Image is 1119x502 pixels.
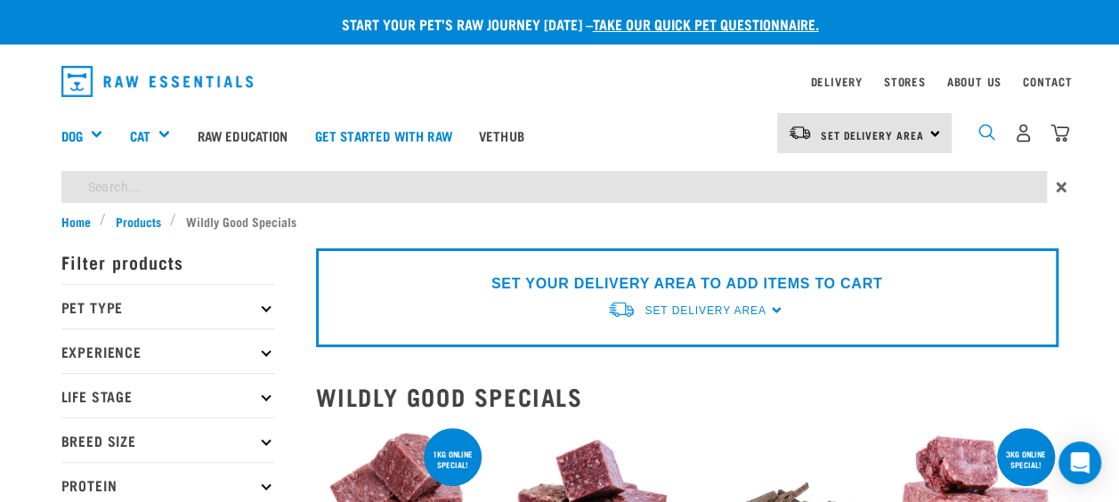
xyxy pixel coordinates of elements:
img: home-icon-1@2x.png [978,124,995,141]
a: Vethub [466,100,538,171]
a: Delivery [810,78,862,85]
img: home-icon@2x.png [1050,124,1069,142]
input: Search... [61,171,1047,203]
h2: Wildly Good Specials [316,383,1058,410]
a: Stores [884,78,926,85]
div: Open Intercom Messenger [1058,441,1101,484]
a: Contact [1023,78,1073,85]
img: van-moving.png [607,300,636,319]
a: Products [106,212,170,231]
img: van-moving.png [788,125,812,141]
img: Raw Essentials Logo [61,66,254,97]
a: take our quick pet questionnaire. [593,20,819,28]
div: 1kg online special! [424,441,482,478]
nav: dropdown navigation [47,59,1073,104]
p: SET YOUR DELIVERY AREA TO ADD ITEMS TO CART [491,273,882,295]
img: user.png [1014,124,1033,142]
a: Raw Education [183,100,301,171]
a: Home [61,212,101,231]
p: Filter products [61,239,275,284]
a: About Us [946,78,1001,85]
span: Products [116,212,161,231]
span: Home [61,212,91,231]
p: Breed Size [61,417,275,462]
div: 3kg online special! [997,441,1055,478]
span: Set Delivery Area [645,304,766,317]
p: Pet Type [61,284,275,328]
a: Get started with Raw [302,100,466,171]
p: Experience [61,328,275,373]
nav: breadcrumbs [61,212,1058,231]
a: Cat [129,125,150,146]
span: Set Delivery Area [821,132,924,138]
p: Life Stage [61,373,275,417]
a: Dog [61,125,83,146]
span: × [1056,171,1067,203]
